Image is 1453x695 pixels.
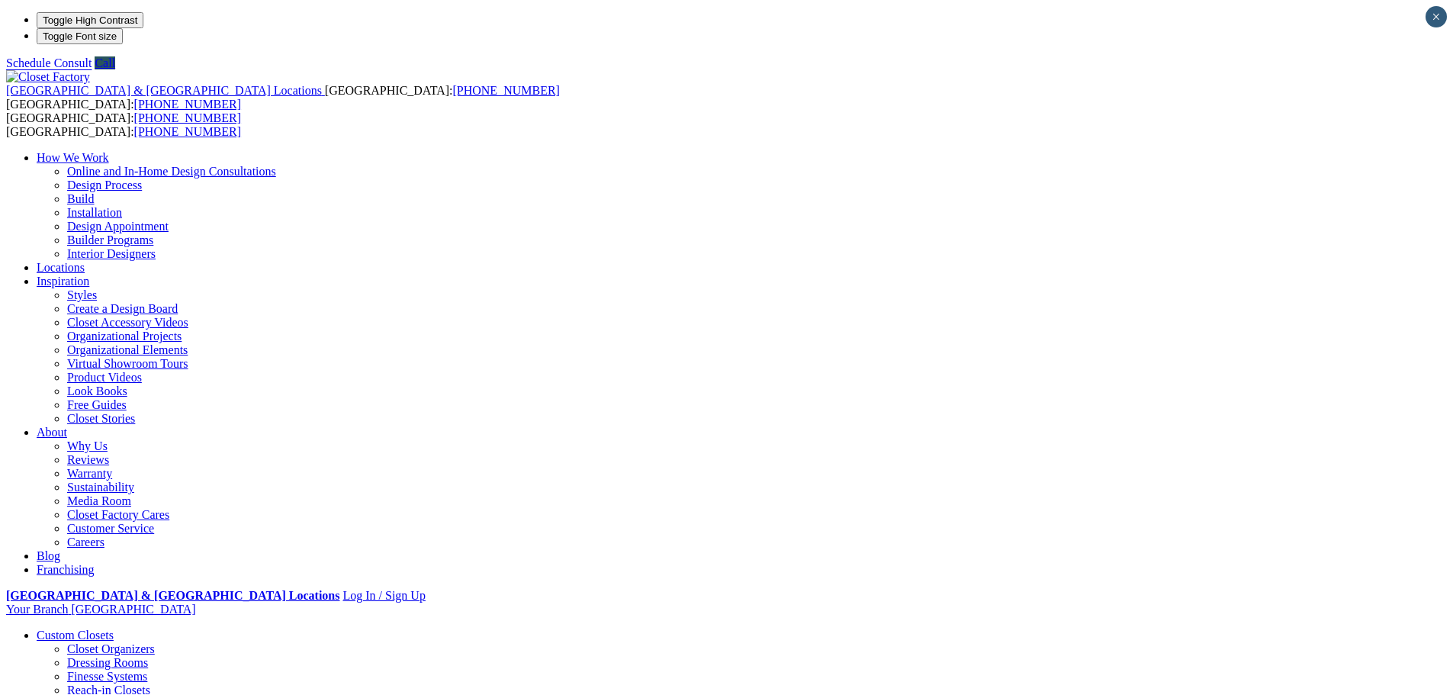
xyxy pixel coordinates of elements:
a: [GEOGRAPHIC_DATA] & [GEOGRAPHIC_DATA] Locations [6,84,325,97]
span: Toggle High Contrast [43,14,137,26]
a: Media Room [67,494,131,507]
a: Finesse Systems [67,670,147,683]
a: Why Us [67,439,108,452]
a: Virtual Showroom Tours [67,357,188,370]
span: [GEOGRAPHIC_DATA]: [GEOGRAPHIC_DATA]: [6,111,241,138]
a: Customer Service [67,522,154,535]
a: Warranty [67,467,112,480]
a: About [37,426,67,439]
span: [GEOGRAPHIC_DATA] & [GEOGRAPHIC_DATA] Locations [6,84,322,97]
a: Design Appointment [67,220,169,233]
a: Online and In-Home Design Consultations [67,165,276,178]
a: Franchising [37,563,95,576]
a: Builder Programs [67,233,153,246]
a: [PHONE_NUMBER] [134,98,241,111]
a: Interior Designers [67,247,156,260]
a: Free Guides [67,398,127,411]
a: Installation [67,206,122,219]
a: Product Videos [67,371,142,384]
a: Dressing Rooms [67,656,148,669]
a: Locations [37,261,85,274]
span: [GEOGRAPHIC_DATA]: [GEOGRAPHIC_DATA]: [6,84,560,111]
a: [GEOGRAPHIC_DATA] & [GEOGRAPHIC_DATA] Locations [6,589,339,602]
button: Toggle Font size [37,28,123,44]
a: Design Process [67,179,142,191]
a: Look Books [67,385,127,397]
a: [PHONE_NUMBER] [134,111,241,124]
a: Sustainability [67,481,134,494]
a: Styles [67,288,97,301]
button: Close [1426,6,1447,27]
a: Organizational Projects [67,330,182,343]
a: [PHONE_NUMBER] [134,125,241,138]
span: [GEOGRAPHIC_DATA] [71,603,195,616]
a: Custom Closets [37,629,114,642]
a: How We Work [37,151,109,164]
a: Organizational Elements [67,343,188,356]
a: Build [67,192,95,205]
button: Toggle High Contrast [37,12,143,28]
a: Log In / Sign Up [342,589,425,602]
a: Closet Organizers [67,642,155,655]
a: Closet Stories [67,412,135,425]
a: [PHONE_NUMBER] [452,84,559,97]
a: Closet Accessory Videos [67,316,188,329]
a: Blog [37,549,60,562]
a: Your Branch [GEOGRAPHIC_DATA] [6,603,196,616]
a: Create a Design Board [67,302,178,315]
span: Toggle Font size [43,31,117,42]
a: Schedule Consult [6,56,92,69]
span: Your Branch [6,603,68,616]
img: Closet Factory [6,70,90,84]
a: Reviews [67,453,109,466]
a: Closet Factory Cares [67,508,169,521]
a: Inspiration [37,275,89,288]
a: Call [95,56,115,69]
a: Careers [67,536,104,549]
